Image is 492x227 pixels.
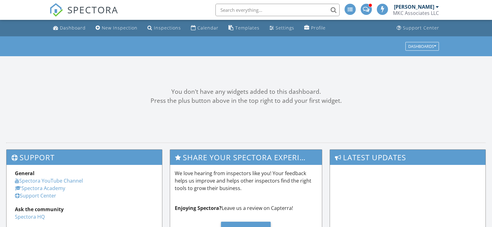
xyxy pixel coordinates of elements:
[197,25,219,31] div: Calendar
[154,25,181,31] div: Inspections
[175,205,222,211] strong: Enjoying Spectora?
[93,22,140,34] a: New Inspection
[7,150,162,165] h3: Support
[276,25,294,31] div: Settings
[235,25,260,31] div: Templates
[15,192,56,199] a: Support Center
[302,22,328,34] a: Profile
[60,25,86,31] div: Dashboard
[408,44,436,48] div: Dashboards
[394,4,434,10] div: [PERSON_NAME]
[49,3,63,17] img: The Best Home Inspection Software - Spectora
[394,22,442,34] a: Support Center
[102,25,138,31] div: New Inspection
[393,10,439,16] div: MKC Associates LLC
[15,213,45,220] a: Spectora HQ
[15,177,83,184] a: Spectora YouTube Channel
[188,22,221,34] a: Calendar
[15,185,65,192] a: Spectora Academy
[215,4,340,16] input: Search everything...
[6,96,486,105] div: Press the plus button above in the top right to add your first widget.
[267,22,297,34] a: Settings
[330,150,485,165] h3: Latest Updates
[15,206,154,213] div: Ask the community
[67,3,118,16] span: SPECTORA
[15,170,34,177] strong: General
[226,22,262,34] a: Templates
[175,170,317,192] p: We love hearing from inspectors like you! Your feedback helps us improve and helps other inspecto...
[175,204,317,212] p: Leave us a review on Capterra!
[405,42,439,51] button: Dashboards
[6,87,486,96] div: You don't have any widgets added to this dashboard.
[51,22,88,34] a: Dashboard
[403,25,439,31] div: Support Center
[170,150,322,165] h3: Share Your Spectora Experience
[49,8,118,21] a: SPECTORA
[145,22,183,34] a: Inspections
[311,25,326,31] div: Profile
